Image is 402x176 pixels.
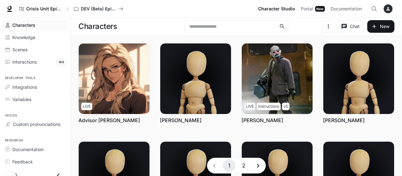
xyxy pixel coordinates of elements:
[3,44,68,55] a: Scenes
[3,144,68,155] a: Documentation
[12,146,44,153] span: Documentation
[207,158,266,173] nav: pagination navigation
[328,3,367,15] a: Documentation
[12,59,37,65] span: Interactions
[242,43,313,114] img: Bryan Warren
[78,117,140,124] a: Advisor [PERSON_NAME]
[315,6,325,12] div: New
[301,5,313,13] span: Portal
[26,6,62,12] span: Crisis Unit Episode 1
[64,6,71,12] div: /
[12,34,35,41] span: Knowledge
[71,3,126,15] button: All workspaces
[160,117,202,124] a: [PERSON_NAME]
[3,94,68,105] a: Variables
[3,32,68,43] a: Knowledge
[16,3,64,15] a: Crisis Unit Episode 1
[256,3,298,15] a: Character Studio
[258,5,295,13] span: Character Studio
[368,3,381,15] button: Open Command Menu
[56,59,66,65] span: 199
[12,46,27,53] span: Scenes
[3,56,68,67] a: Interactions
[13,121,60,128] span: Custom pronunciations
[323,43,394,114] img: Carol Sanderson
[3,156,68,167] a: Feedback
[223,159,235,172] button: page 1
[237,159,250,172] button: Go to page 2
[12,22,35,28] span: Characters
[3,119,68,130] a: Custom pronunciations
[252,159,265,172] button: Go to next page
[12,96,31,103] span: Variables
[160,43,231,114] img: Alan Tiles
[12,158,33,165] span: Feedback
[3,20,68,31] a: Characters
[81,6,116,12] p: DEV (Beta) Episode 1 - Crisis Unit
[337,20,365,33] button: Chat
[3,82,68,93] a: Integrations
[241,117,283,124] a: [PERSON_NAME]
[298,3,327,15] a: PortalNew
[367,20,394,33] button: New
[323,117,365,124] a: [PERSON_NAME]
[331,5,362,13] span: Documentation
[12,84,37,90] span: Integrations
[79,43,149,114] img: Advisor Clarke
[78,20,117,33] h1: Characters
